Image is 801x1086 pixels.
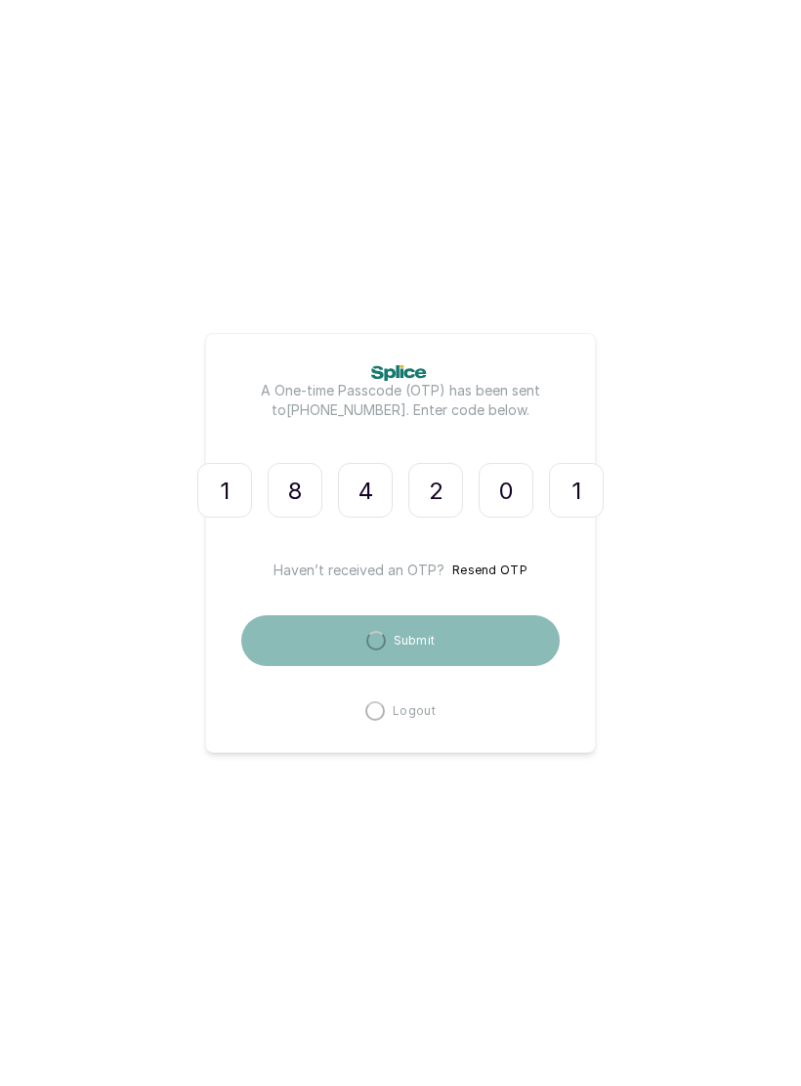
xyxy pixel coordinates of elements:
[479,463,533,518] input: Digit 5
[274,561,444,580] p: Haven’t received an OTP?
[338,463,393,518] input: Digit 3
[241,615,560,666] button: Submit
[549,463,604,518] input: Digit 6
[365,701,436,721] button: Logout
[408,463,463,518] input: Digit 4
[241,381,560,420] p: A One-time Passcode (OTP) has been sent to [PHONE_NUMBER] . Enter code below.
[197,463,252,518] input: Please enter verification code. Digit 1
[268,463,322,518] input: Digit 2
[452,561,527,580] button: Resend OTP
